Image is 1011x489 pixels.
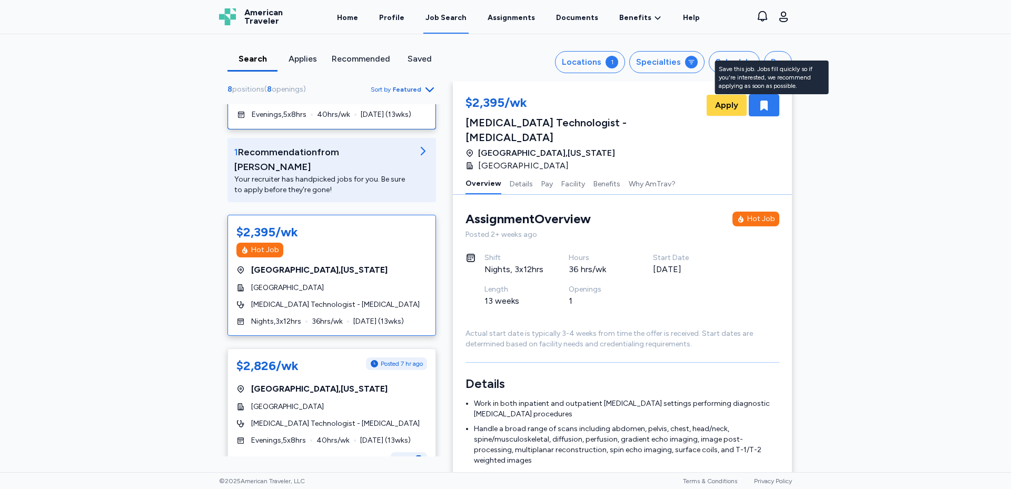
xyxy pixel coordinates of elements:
div: 1 [606,56,618,68]
button: Pay [764,51,792,73]
li: Experience with breast and cardiovascular imaging is preferred [474,470,779,481]
span: [GEOGRAPHIC_DATA] [251,283,324,293]
div: $2,395/wk [465,94,705,113]
span: positions [232,85,264,94]
div: Schedule [716,56,753,68]
span: [DATE] ( 13 wks) [360,435,411,446]
div: Nights, 3x12hrs [484,263,543,276]
li: Handle a broad range of scans including abdomen, pelvis, chest, head/neck, spine/musculoskeletal,... [474,424,779,466]
div: Recommendation from [PERSON_NAME] [234,145,412,174]
span: [GEOGRAPHIC_DATA] , [US_STATE] [251,383,388,395]
span: Posted 7 hr ago [381,360,423,368]
div: Posted 2+ weeks ago [465,229,779,240]
a: Terms & Conditions [683,477,737,485]
div: Hot Job [251,245,279,255]
span: [GEOGRAPHIC_DATA] [251,402,324,412]
a: Job Search [423,1,469,34]
span: [GEOGRAPHIC_DATA] , [US_STATE] [251,264,388,276]
div: $2,826/wk [236,357,299,374]
div: 36 hrs/wk [569,263,628,276]
div: Save this job. Jobs fill quickly so if you're interested, we recommend applying as soon as possible. [719,65,824,90]
div: Pay [771,56,785,68]
button: Locations1 [555,51,625,73]
span: [MEDICAL_DATA] Technologist - [MEDICAL_DATA] [251,300,420,310]
span: Benefits [619,13,651,23]
div: Assignment Overview [465,211,591,227]
span: 36 hrs/wk [312,316,343,327]
span: Evenings , 5 x 8 hrs [252,109,306,120]
li: Work in both inpatient and outpatient [MEDICAL_DATA] settings performing diagnostic [MEDICAL_DATA... [474,398,779,420]
div: Specialties [636,56,681,68]
div: $2,395/wk [236,224,298,241]
div: Locations [562,56,601,68]
div: 13 weeks [484,295,543,307]
span: Saved [395,454,412,463]
div: Job Search [425,13,467,23]
h3: Details [465,375,779,392]
span: Evenings , 5 x 8 hrs [251,435,306,446]
div: Applies [282,53,323,65]
button: Facility [561,172,585,194]
div: [DATE] [653,263,712,276]
a: Privacy Policy [754,477,792,485]
div: Start Date [653,253,712,263]
span: Apply [715,99,738,112]
span: American Traveler [244,8,283,25]
div: Actual start date is typically 3-4 weeks from time the offer is received. Start dates are determi... [465,328,779,350]
div: Shift [484,253,543,263]
div: Openings [569,284,628,295]
div: Hours [569,253,628,263]
div: 1 [569,295,628,307]
span: Nights , 3 x 12 hrs [251,316,301,327]
button: Specialties [629,51,705,73]
div: Recommended [332,53,390,65]
button: Why AmTrav? [629,172,676,194]
img: Logo [219,8,236,25]
button: Pay [541,172,553,194]
button: Overview [465,172,501,194]
span: 40 hrs/wk [317,109,350,120]
a: Benefits [619,13,662,23]
button: Benefits [593,172,620,194]
button: Details [510,172,533,194]
button: Schedule [709,51,760,73]
div: [MEDICAL_DATA] Technologist - [MEDICAL_DATA] [465,115,705,145]
span: © 2025 American Traveler, LLC [219,477,305,485]
span: 8 [267,85,272,94]
span: [MEDICAL_DATA] Technologist - [MEDICAL_DATA] [251,418,420,429]
div: Hot Job [747,214,775,224]
span: 40 hrs/wk [316,435,350,446]
span: [DATE] ( 13 wks) [361,109,411,120]
span: 8 [227,85,232,94]
span: 1 [234,146,238,158]
div: Search [232,53,273,65]
button: Sort byFeatured [371,83,436,96]
div: Your recruiter has handpicked jobs for you. Be sure to apply before they're gone! [234,174,412,195]
span: [GEOGRAPHIC_DATA] [478,159,569,172]
span: Sort by [371,85,391,94]
button: Apply [707,95,747,116]
div: Saved [399,53,440,65]
span: [DATE] ( 13 wks) [353,316,404,327]
span: Featured [393,85,421,94]
div: Length [484,284,543,295]
div: ( ) [227,84,310,95]
span: [GEOGRAPHIC_DATA] , [US_STATE] [478,147,615,159]
span: openings [272,85,303,94]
